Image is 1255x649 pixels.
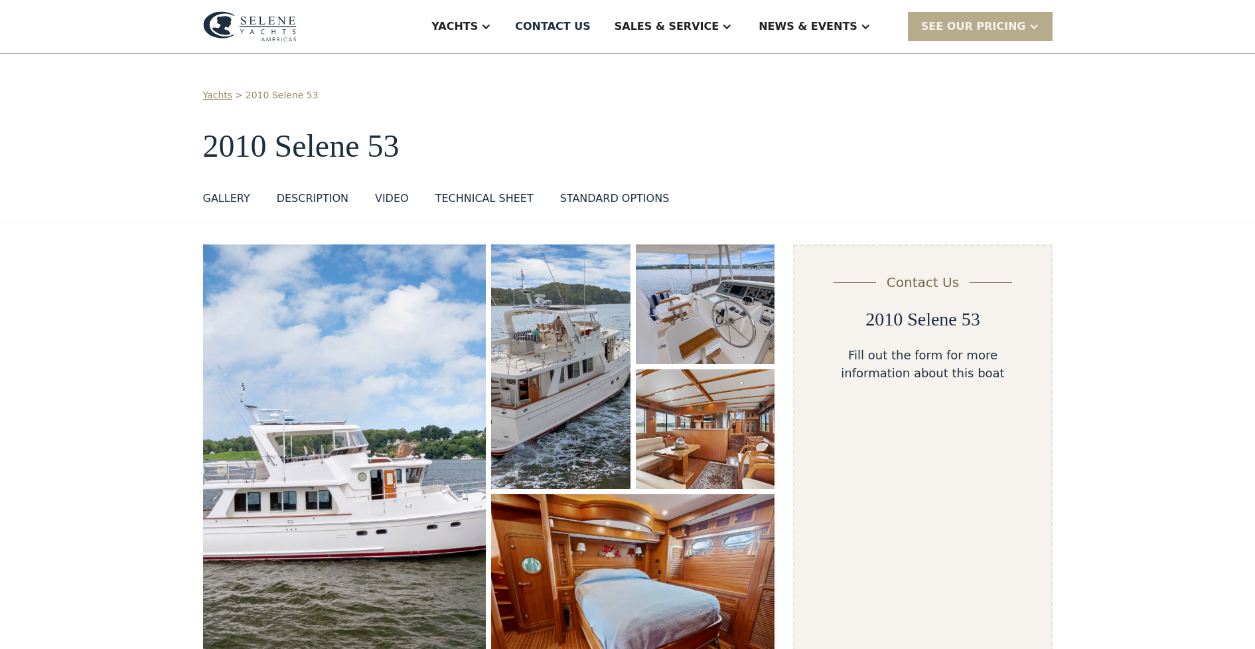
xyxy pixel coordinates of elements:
[435,191,534,212] a: TECHNICAL SHEET
[203,88,233,102] a: Yachts
[908,12,1053,41] div: SEE Our Pricing
[235,88,243,102] div: >
[203,129,1053,164] h1: 2010 Selene 53
[636,244,775,364] a: open lightbox
[277,191,348,207] div: DESCRIPTION
[515,19,591,35] div: Contact US
[203,191,250,207] div: GALLERY
[375,191,409,212] a: VIDEO
[431,19,478,35] div: Yachts
[921,19,1026,35] div: SEE Our Pricing
[865,308,980,331] h2: 2010 Selene 53
[560,191,670,207] div: STANDARD OPTIONS
[636,369,775,489] a: open lightbox
[759,19,857,35] div: News & EVENTS
[203,11,297,42] img: logo
[203,191,250,212] a: GALLERY
[435,191,534,207] div: TECHNICAL SHEET
[277,191,348,212] a: DESCRIPTION
[816,346,1029,382] div: Fill out the form for more information about this boat
[615,19,719,35] div: Sales & Service
[375,191,409,207] div: VIDEO
[491,244,630,489] a: open lightbox
[246,88,319,102] a: 2010 Selene 53
[887,272,959,292] div: Contact Us
[560,191,670,212] a: STANDARD OPTIONS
